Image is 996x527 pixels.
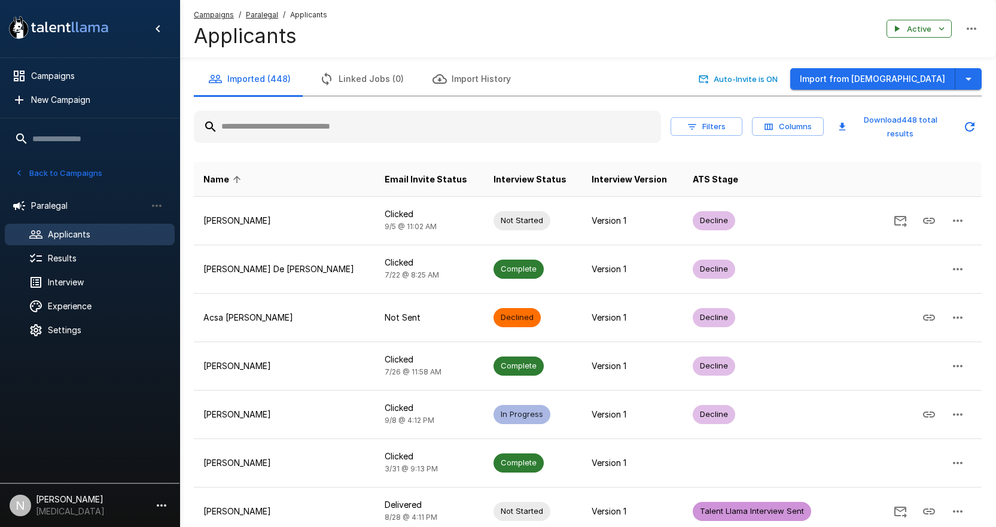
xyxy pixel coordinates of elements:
span: Not Started [494,505,550,517]
span: In Progress [494,409,550,420]
p: [PERSON_NAME] [203,360,365,372]
span: Copy Interview Link [915,215,943,225]
p: [PERSON_NAME] [203,505,365,517]
button: Auto-Invite is ON [696,70,781,89]
p: [PERSON_NAME] De [PERSON_NAME] [203,263,365,275]
p: Version 1 [592,457,674,469]
span: Talent Llama Interview Sent [693,505,811,517]
span: Interview Version [592,172,667,187]
span: 9/8 @ 4:12 PM [385,416,434,425]
button: Linked Jobs (0) [305,62,418,96]
span: ATS Stage [693,172,738,187]
p: Version 1 [592,312,674,324]
span: Send Invitation [886,505,915,516]
p: [PERSON_NAME] [203,215,365,227]
span: / [239,9,241,21]
span: Copy Interview Link [915,505,943,516]
button: Import History [418,62,525,96]
span: 7/26 @ 11:58 AM [385,367,441,376]
p: Version 1 [592,505,674,517]
span: Complete [494,360,544,371]
p: [PERSON_NAME] [203,457,365,469]
span: 8/28 @ 4:11 PM [385,513,437,522]
p: Acsa [PERSON_NAME] [203,312,365,324]
button: Download448 total results [833,111,953,143]
p: Not Sent [385,312,474,324]
p: Clicked [385,208,474,220]
button: Imported (448) [194,62,305,96]
p: Version 1 [592,360,674,372]
span: Declined [494,312,541,323]
p: Delivered [385,499,474,511]
span: Decline [693,215,735,226]
p: Clicked [385,450,474,462]
span: Decline [693,360,735,371]
p: Version 1 [592,263,674,275]
span: Decline [693,312,735,323]
p: Version 1 [592,215,674,227]
p: Clicked [385,354,474,365]
u: Paralegal [246,10,278,19]
span: Name [203,172,245,187]
span: Decline [693,409,735,420]
button: Active [887,20,952,38]
span: Email Invite Status [385,172,467,187]
p: [PERSON_NAME] [203,409,365,421]
button: Columns [752,117,824,136]
u: Campaigns [194,10,234,19]
button: Import from [DEMOGRAPHIC_DATA] [790,68,955,90]
span: Complete [494,457,544,468]
span: 7/22 @ 8:25 AM [385,270,439,279]
span: Interview Status [494,172,566,187]
button: Updated Today - 9:48 AM [958,115,982,139]
span: / [283,9,285,21]
button: Filters [671,117,742,136]
span: Complete [494,263,544,275]
span: 9/5 @ 11:02 AM [385,222,437,231]
span: 3/31 @ 9:13 PM [385,464,438,473]
p: Clicked [385,257,474,269]
span: Not Started [494,215,550,226]
span: Send Invitation [886,215,915,225]
h4: Applicants [194,23,327,48]
span: Copy Interview Link [915,409,943,419]
span: Copy Interview Link [915,312,943,322]
span: Applicants [290,9,327,21]
span: Decline [693,263,735,275]
p: Clicked [385,402,474,414]
p: Version 1 [592,409,674,421]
